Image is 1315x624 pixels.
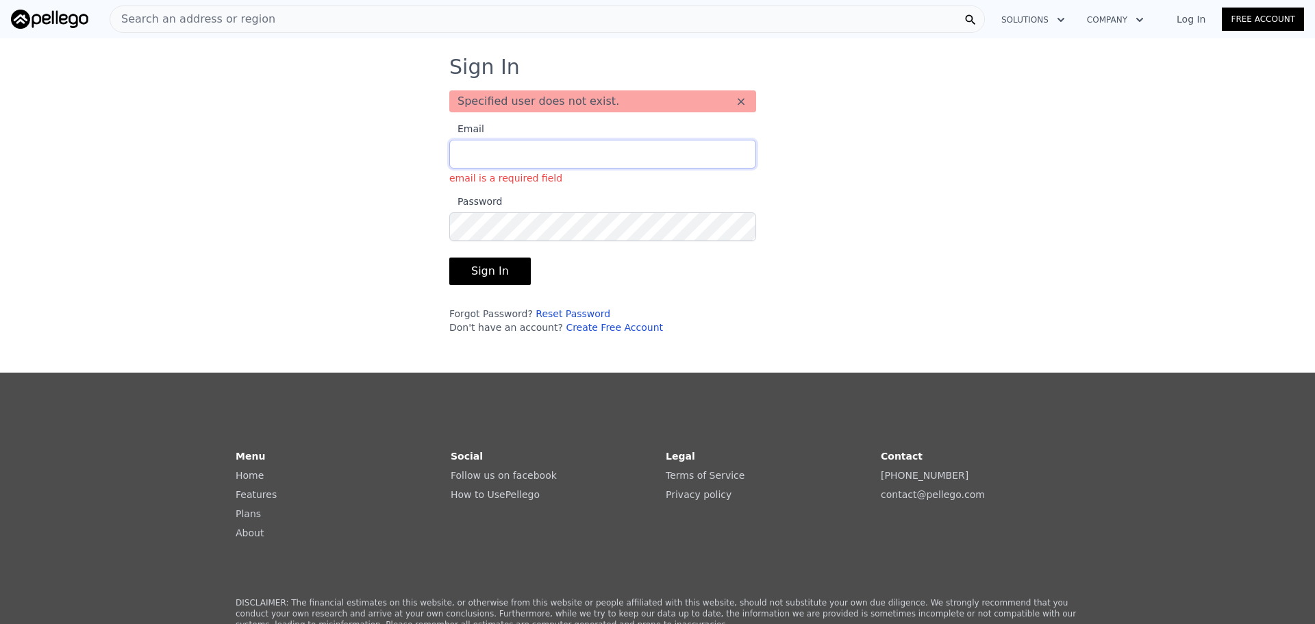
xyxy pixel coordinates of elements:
button: × [734,95,748,108]
strong: Legal [666,451,695,462]
a: Home [236,470,264,481]
a: Plans [236,508,261,519]
div: Specified user does not exist. [449,90,756,112]
a: Log In [1160,12,1222,26]
strong: Contact [881,451,923,462]
a: About [236,527,264,538]
input: Emailemail is a required field [449,140,756,169]
button: Solutions [990,8,1076,32]
a: Terms of Service [666,470,744,481]
a: How to UsePellego [451,489,540,500]
input: Password [449,212,756,241]
strong: Social [451,451,483,462]
a: contact@pellego.com [881,489,985,500]
h3: Sign In [449,55,866,79]
a: Features [236,489,277,500]
span: Email [449,123,484,134]
img: Pellego [11,10,88,29]
a: Follow us on facebook [451,470,557,481]
button: Sign In [449,258,531,285]
div: Forgot Password? Don't have an account? [449,307,756,334]
span: Password [449,196,502,207]
a: Reset Password [536,308,610,319]
a: Privacy policy [666,489,731,500]
div: email is a required field [449,171,756,185]
a: [PHONE_NUMBER] [881,470,968,481]
span: Search an address or region [110,11,275,27]
strong: Menu [236,451,265,462]
a: Create Free Account [566,322,663,333]
a: Free Account [1222,8,1304,31]
button: Company [1076,8,1155,32]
